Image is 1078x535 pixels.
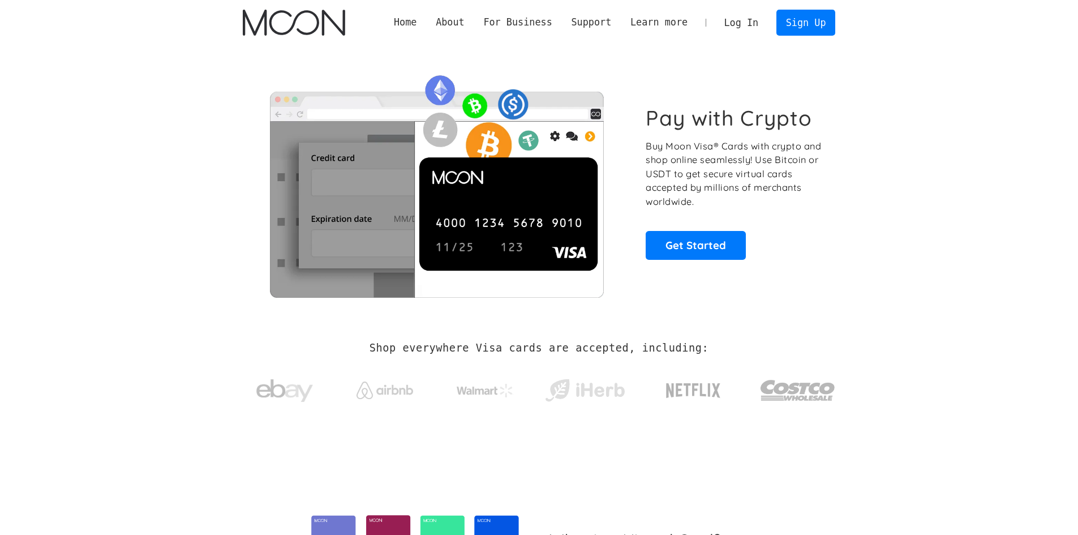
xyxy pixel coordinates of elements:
img: Moon Cards let you spend your crypto anywhere Visa is accepted. [243,67,630,297]
div: Learn more [630,15,688,29]
a: Log In [715,10,768,35]
div: For Business [483,15,552,29]
a: Sign Up [776,10,835,35]
h2: Shop everywhere Visa cards are accepted, including: [370,342,708,354]
a: Airbnb [342,370,427,405]
img: ebay [256,373,313,409]
a: ebay [243,362,327,414]
div: Support [562,15,621,29]
a: home [243,10,345,36]
img: Netflix [665,376,721,405]
a: Netflix [643,365,744,410]
img: Airbnb [357,382,413,399]
h1: Pay with Crypto [646,105,812,131]
a: Home [384,15,426,29]
div: Support [571,15,611,29]
div: Learn more [621,15,697,29]
img: Moon Logo [243,10,345,36]
p: Buy Moon Visa® Cards with crypto and shop online seamlessly! Use Bitcoin or USDT to get secure vi... [646,139,823,209]
div: About [436,15,465,29]
img: Costco [760,369,836,412]
a: iHerb [543,365,627,411]
img: iHerb [543,376,627,405]
div: About [426,15,474,29]
a: Walmart [443,373,527,403]
a: Costco [760,358,836,417]
div: For Business [474,15,562,29]
a: Get Started [646,231,746,259]
img: Walmart [457,384,513,397]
